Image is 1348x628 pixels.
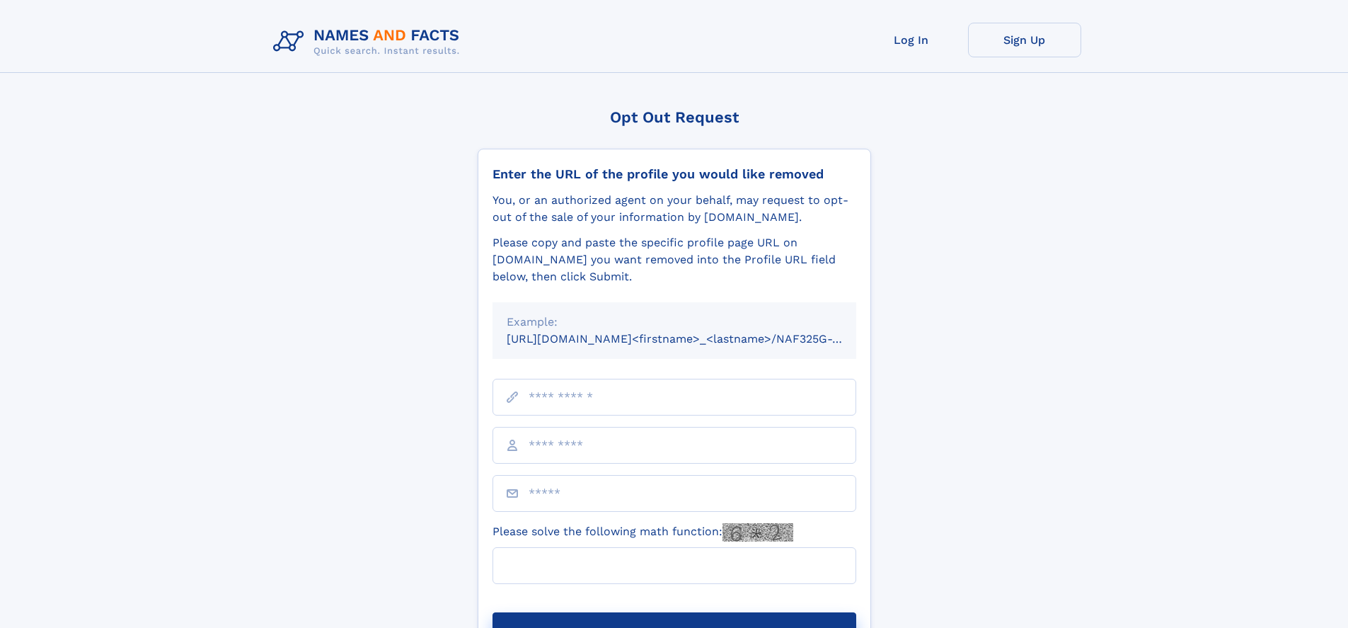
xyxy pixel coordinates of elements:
[492,234,856,285] div: Please copy and paste the specific profile page URL on [DOMAIN_NAME] you want removed into the Pr...
[492,523,793,542] label: Please solve the following math function:
[492,166,856,182] div: Enter the URL of the profile you would like removed
[492,192,856,226] div: You, or an authorized agent on your behalf, may request to opt-out of the sale of your informatio...
[507,314,842,331] div: Example:
[855,23,968,57] a: Log In
[267,23,471,61] img: Logo Names and Facts
[478,108,871,126] div: Opt Out Request
[968,23,1081,57] a: Sign Up
[507,332,883,346] small: [URL][DOMAIN_NAME]<firstname>_<lastname>/NAF325G-xxxxxxxx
